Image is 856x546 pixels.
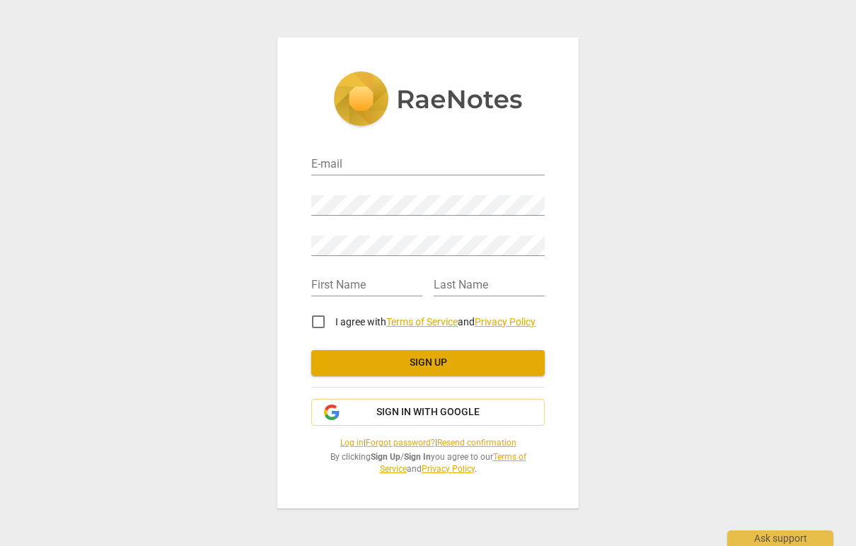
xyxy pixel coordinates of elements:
[333,71,523,129] img: 5ac2273c67554f335776073100b6d88f.svg
[335,316,536,327] span: I agree with and
[340,438,364,448] a: Log in
[475,316,536,327] a: Privacy Policy
[311,399,545,426] button: Sign in with Google
[371,452,400,462] b: Sign Up
[323,356,533,370] span: Sign up
[366,438,435,448] a: Forgot password?
[311,451,545,475] span: By clicking / you agree to our and .
[311,437,545,449] span: | |
[376,405,480,419] span: Sign in with Google
[437,438,516,448] a: Resend confirmation
[380,452,526,474] a: Terms of Service
[311,350,545,376] button: Sign up
[404,452,431,462] b: Sign In
[422,464,475,474] a: Privacy Policy
[386,316,458,327] a: Terms of Service
[727,530,833,546] div: Ask support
